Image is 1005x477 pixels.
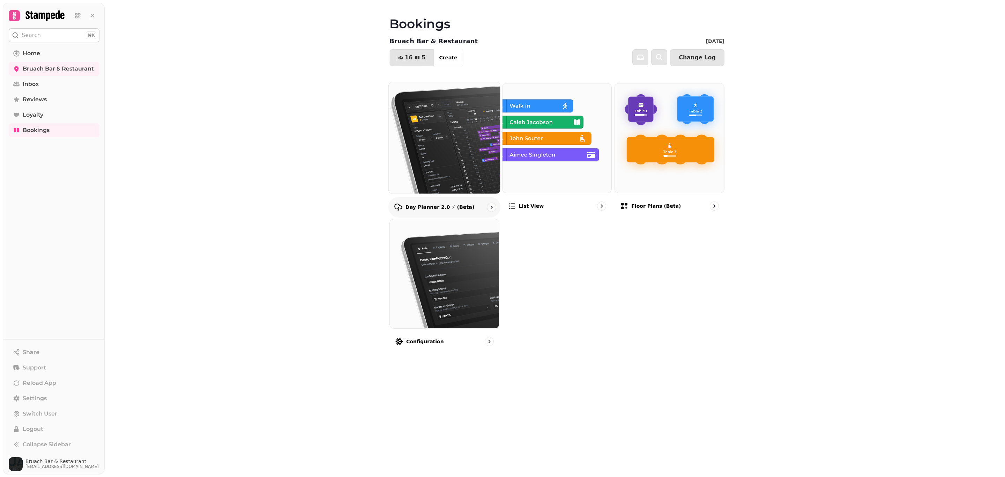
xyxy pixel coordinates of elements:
button: Share [9,345,99,359]
img: User avatar [9,457,23,471]
span: Home [23,49,40,58]
p: [DATE] [706,38,724,45]
a: Home [9,46,99,60]
p: Bruach Bar & Restaurant [389,36,478,46]
span: Bruach Bar & Restaurant [23,65,94,73]
p: Day Planner 2.0 ⚡ (Beta) [405,204,475,211]
img: Configuration [390,219,499,329]
svg: go to [711,203,718,210]
button: Create [433,49,463,66]
a: ConfigurationConfiguration [389,219,499,352]
span: Share [23,348,39,357]
a: List viewList view [502,83,612,216]
img: Floor Plans (beta) [615,83,724,193]
span: Settings [23,394,47,403]
p: List view [519,203,544,210]
span: Reviews [23,95,47,104]
span: Inbox [23,80,39,88]
span: Create [439,55,457,60]
a: Loyalty [9,108,99,122]
span: Reload App [23,379,56,387]
img: List view [502,83,612,193]
button: Change Log [670,49,724,66]
span: 5 [422,55,425,60]
span: Support [23,364,46,372]
img: Day Planner 2.0 ⚡ (Beta) [383,76,506,199]
p: Search [22,31,41,39]
a: Day Planner 2.0 ⚡ (Beta)Day Planner 2.0 ⚡ (Beta) [388,82,500,217]
button: Logout [9,422,99,436]
div: ⌘K [86,31,96,39]
svg: go to [486,338,493,345]
button: User avatarBruach Bar & Restaurant[EMAIL_ADDRESS][DOMAIN_NAME] [9,457,99,471]
span: Bruach Bar & Restaurant [25,459,99,464]
span: 16 [405,55,412,60]
button: Support [9,361,99,375]
span: Logout [23,425,43,433]
svg: go to [488,204,495,211]
p: Configuration [406,338,444,345]
span: [EMAIL_ADDRESS][DOMAIN_NAME] [25,464,99,469]
button: Switch User [9,407,99,421]
span: Bookings [23,126,50,134]
button: Collapse Sidebar [9,438,99,452]
button: Search⌘K [9,28,99,42]
a: Reviews [9,93,99,107]
span: Switch User [23,410,57,418]
svg: go to [598,203,605,210]
button: Reload App [9,376,99,390]
a: Settings [9,391,99,405]
span: Collapse Sidebar [23,440,71,449]
button: 165 [390,49,434,66]
a: Floor Plans (beta)Floor Plans (beta) [615,83,724,216]
span: Loyalty [23,111,43,119]
a: Bookings [9,123,99,137]
p: Floor Plans (beta) [631,203,681,210]
span: Change Log [679,55,716,60]
a: Inbox [9,77,99,91]
a: Bruach Bar & Restaurant [9,62,99,76]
